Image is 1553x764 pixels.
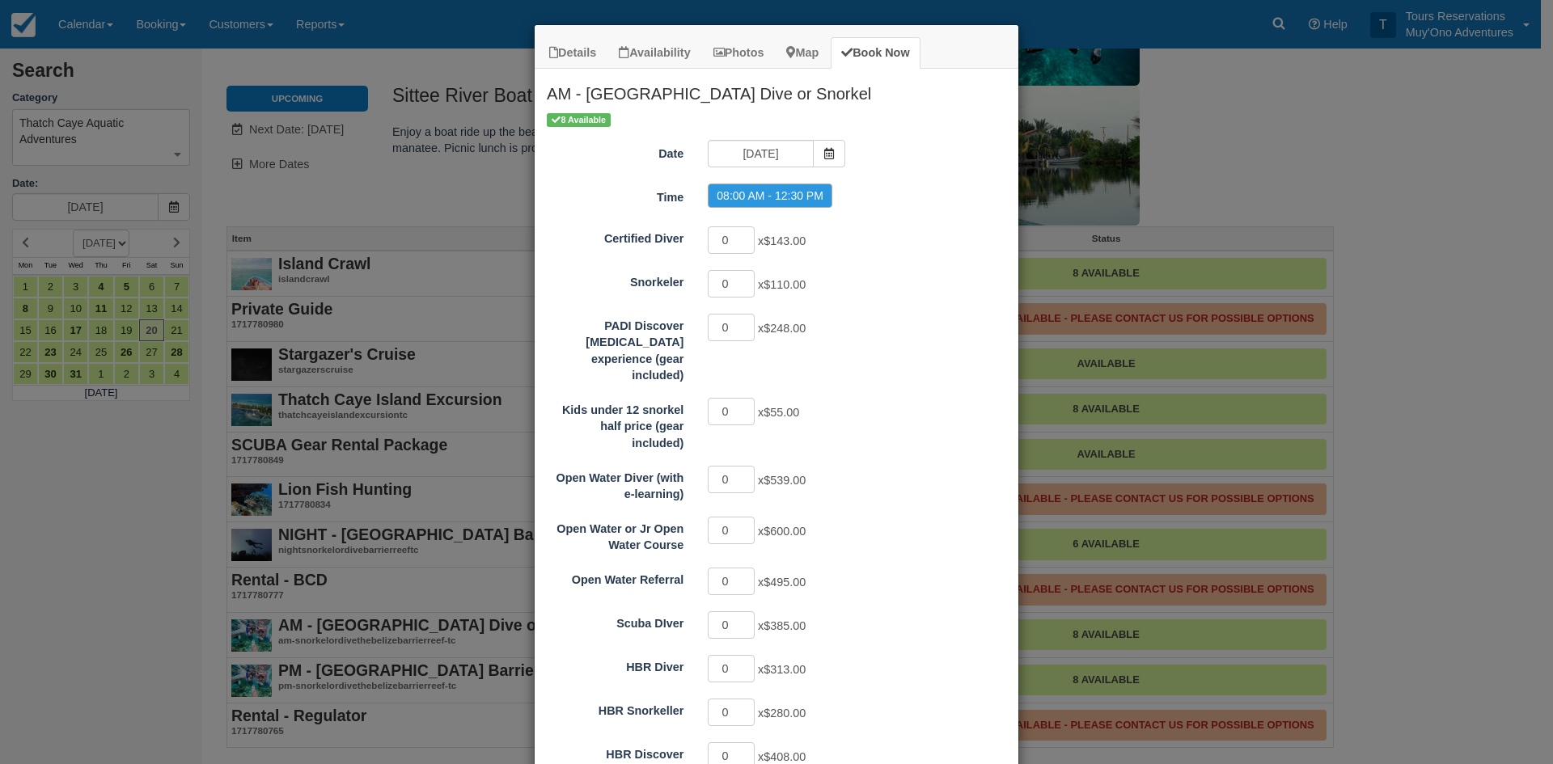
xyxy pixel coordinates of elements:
[764,474,806,487] span: $539.00
[539,37,607,69] a: Details
[608,37,700,69] a: Availability
[776,37,829,69] a: Map
[535,268,696,291] label: Snorkeler
[535,225,696,247] label: Certified Diver
[535,741,696,763] label: HBR Discover
[708,517,755,544] input: Open Water or Jr Open Water Course
[764,750,806,763] span: $408.00
[708,314,755,341] input: PADI Discover Scuba Diving experience (gear included)
[535,610,696,632] label: Scuba DIver
[535,653,696,676] label: HBR Diver
[764,619,806,632] span: $385.00
[708,655,755,682] input: HBR Diver
[758,576,806,589] span: x
[758,707,806,720] span: x
[535,515,696,554] label: Open Water or Jr Open Water Course
[758,278,806,291] span: x
[535,69,1018,111] h2: AM - [GEOGRAPHIC_DATA] Dive or Snorkel
[764,278,806,291] span: $110.00
[535,312,696,384] label: PADI Discover Scuba Diving experience (gear included)
[708,611,755,639] input: Scuba DIver
[535,396,696,452] label: Kids under 12 snorkel half price (gear included)
[708,184,832,208] label: 08:00 AM - 12:30 PM
[535,566,696,589] label: Open Water Referral
[764,707,806,720] span: $280.00
[535,464,696,503] label: Open Water Diver (with e-learning)
[758,750,806,763] span: x
[764,406,799,419] span: $55.00
[758,234,806,247] span: x
[764,322,806,335] span: $248.00
[831,37,920,69] a: Book Now
[708,699,755,726] input: HBR Snorkeller
[708,466,755,493] input: Open Water Diver (with e-learning)
[535,697,696,720] label: HBR Snorkeller
[758,406,799,419] span: x
[764,525,806,538] span: $600.00
[758,525,806,538] span: x
[764,576,806,589] span: $495.00
[764,234,806,247] span: $143.00
[703,37,775,69] a: Photos
[547,113,611,127] span: 8 Available
[535,184,696,206] label: Time
[535,140,696,163] label: Date
[708,398,755,425] input: Kids under 12 snorkel half price (gear included)
[764,663,806,676] span: $313.00
[758,619,806,632] span: x
[758,322,806,335] span: x
[758,663,806,676] span: x
[708,226,755,254] input: Certified Diver
[708,568,755,595] input: Open Water Referral
[708,270,755,298] input: Snorkeler
[758,474,806,487] span: x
